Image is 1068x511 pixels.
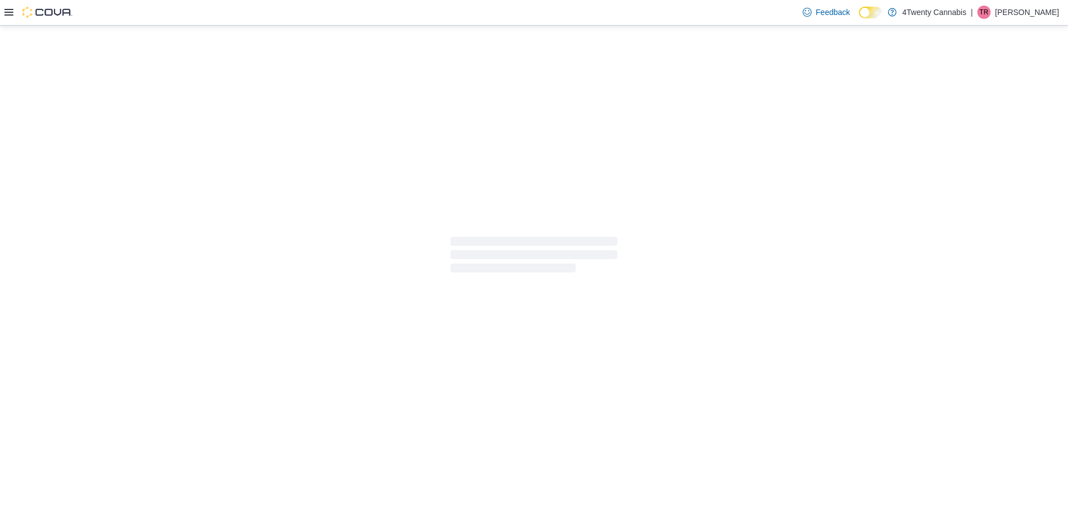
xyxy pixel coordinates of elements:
a: Feedback [798,1,854,23]
span: Feedback [816,7,850,18]
img: Cova [22,7,72,18]
div: Taylor Rosik [977,6,991,19]
p: | [971,6,973,19]
span: TR [980,6,988,19]
p: [PERSON_NAME] [995,6,1059,19]
input: Dark Mode [859,7,882,18]
span: Loading [451,239,617,275]
span: Dark Mode [859,18,859,19]
p: 4Twenty Cannabis [902,6,966,19]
